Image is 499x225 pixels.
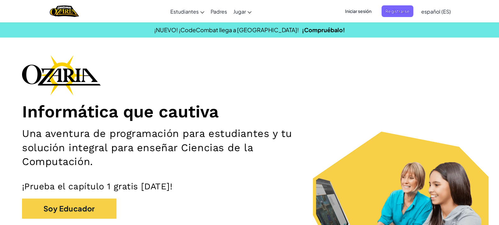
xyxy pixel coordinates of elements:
[22,102,477,122] h1: Informática que cautiva
[22,127,327,168] h2: Una aventura de programación para estudiantes y tu solución integral para enseñar Ciencias de la ...
[50,5,79,18] a: Ozaria by CodeCombat logo
[207,3,230,20] a: Padres
[167,3,207,20] a: Estudiantes
[22,181,477,192] p: ¡Prueba el capítulo 1 gratis [DATE]!
[22,55,101,95] img: Ozaria branding logo
[230,3,255,20] a: Jugar
[341,5,375,17] button: Iniciar sesión
[382,5,413,17] button: Registrarse
[50,5,79,18] img: Home
[421,8,451,15] span: español (ES)
[418,3,454,20] a: español (ES)
[233,8,246,15] span: Jugar
[22,198,116,219] button: Soy Educador
[154,26,299,33] span: ¡NUEVO! ¡CodeCombat llega a [GEOGRAPHIC_DATA]!
[170,8,199,15] span: Estudiantes
[302,26,345,33] a: ¡Compruébalo!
